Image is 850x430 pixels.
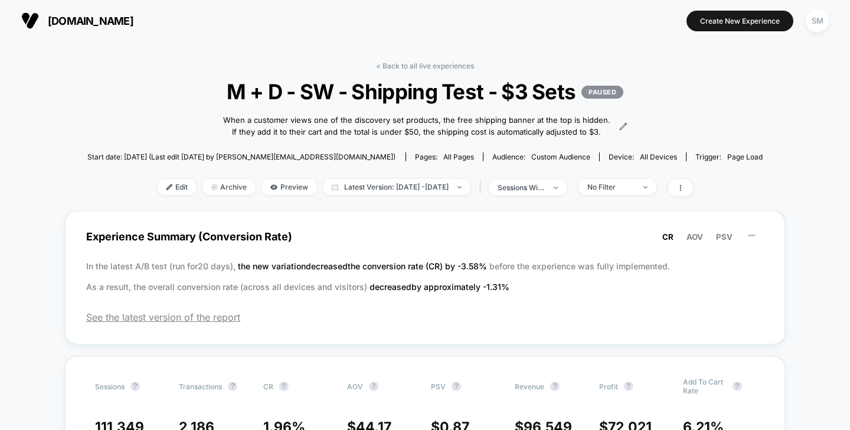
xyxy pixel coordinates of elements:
span: CR [263,382,273,391]
button: ? [279,382,289,391]
span: Custom Audience [531,152,590,161]
img: end [554,187,558,189]
span: AOV [347,382,363,391]
img: Visually logo [21,12,39,30]
span: Device: [599,152,686,161]
span: Latest Version: [DATE] - [DATE] [323,179,470,195]
button: ? [130,382,140,391]
button: Create New Experience [686,11,793,31]
button: PSV [712,232,736,242]
button: ? [733,382,742,391]
span: See the latest version of the report [86,311,764,323]
span: Profit [599,382,618,391]
button: ? [369,382,378,391]
a: < Back to all live experiences [376,61,474,70]
span: Sessions [95,382,125,391]
p: In the latest A/B test (run for 20 days), before the experience was fully implemented. As a resul... [86,256,764,297]
span: When a customer views one of the discovery set products, the free shipping banner at the top is h... [223,115,611,138]
button: ? [228,382,237,391]
span: M + D - SW - Shipping Test - $3 Sets [121,79,729,104]
span: | [476,179,489,196]
p: PAUSED [581,86,623,99]
span: all pages [443,152,474,161]
button: [DOMAIN_NAME] [18,11,137,30]
span: PSV [431,382,446,391]
button: CR [659,232,677,242]
span: CR [662,232,674,242]
span: Start date: [DATE] (Last edit [DATE] by [PERSON_NAME][EMAIL_ADDRESS][DOMAIN_NAME]) [87,152,395,161]
span: PSV [716,232,733,242]
span: the new variation decreased the conversion rate (CR) by -3.58 % [238,261,489,271]
span: Revenue [515,382,544,391]
span: Archive [202,179,256,195]
button: AOV [683,232,707,242]
div: Audience: [492,152,590,161]
span: Page Load [727,152,763,161]
div: SM [806,9,829,32]
span: Edit [158,179,197,195]
span: decreased by approximately -1.31 % [370,282,509,292]
img: edit [166,184,172,190]
img: end [457,186,462,188]
img: end [211,184,217,190]
span: Experience Summary (Conversion Rate) [86,223,764,250]
span: Transactions [179,382,222,391]
img: end [643,186,648,188]
div: Pages: [415,152,474,161]
span: Add To Cart Rate [683,377,727,395]
button: ? [550,382,560,391]
button: ? [624,382,633,391]
img: calendar [332,184,338,190]
div: sessions with impression [498,183,545,192]
div: Trigger: [695,152,763,161]
span: AOV [686,232,703,242]
div: No Filter [587,183,635,191]
button: SM [802,9,832,33]
button: ? [452,382,461,391]
span: [DOMAIN_NAME] [48,15,133,27]
span: Preview [261,179,317,195]
span: all devices [640,152,677,161]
